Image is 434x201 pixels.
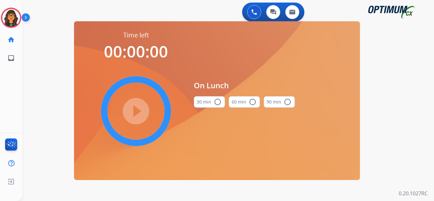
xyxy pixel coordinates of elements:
mat-icon: radio_button_unchecked [284,98,291,106]
img: avatar [2,9,20,27]
span: On Lunch [194,80,295,91]
mat-icon: home [7,36,15,44]
mat-icon: inbox [7,54,15,62]
span: 00:00:00 [104,41,168,62]
mat-icon: radio_button_unchecked [214,98,221,106]
mat-icon: radio_button_unchecked [249,98,256,106]
button: 30 min [194,96,225,108]
button: 60 min [229,96,260,108]
span: Time left [123,31,149,40]
p: 0.20.1027RC [399,190,428,197]
button: 90 min [264,96,295,108]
